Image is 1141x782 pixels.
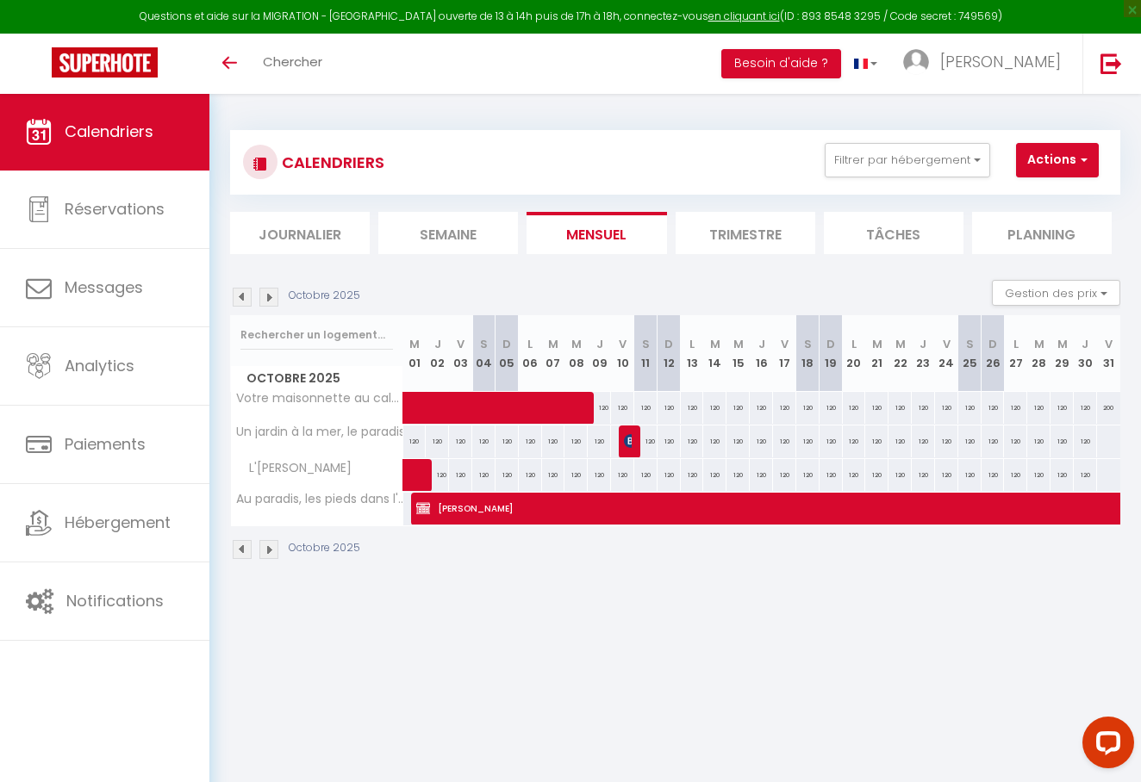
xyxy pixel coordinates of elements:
th: 17 [773,315,796,392]
li: Trimestre [676,212,815,254]
abbr: V [781,336,789,352]
abbr: V [1105,336,1113,352]
div: 120 [634,459,658,491]
abbr: D [988,336,997,352]
div: 120 [449,425,472,457]
li: Semaine [378,212,518,254]
div: 120 [588,425,611,457]
th: 14 [703,315,726,392]
div: 120 [843,425,866,457]
li: Planning [972,212,1112,254]
th: 07 [542,315,565,392]
span: Paiements [65,433,146,455]
div: 120 [403,425,427,457]
th: 10 [611,315,634,392]
div: 120 [496,425,519,457]
div: 120 [820,425,843,457]
abbr: M [733,336,744,352]
abbr: J [758,336,765,352]
div: 120 [1074,459,1097,491]
div: 120 [820,392,843,424]
span: Un jardin à la mer, le paradis [234,425,405,438]
iframe: LiveChat chat widget [1069,710,1141,782]
div: 120 [750,425,773,457]
span: Messages [65,276,143,298]
abbr: M [872,336,882,352]
div: 120 [865,425,888,457]
div: 120 [564,425,588,457]
th: 22 [888,315,912,392]
h3: CALENDRIERS [277,143,384,182]
th: 27 [1004,315,1027,392]
div: 120 [773,459,796,491]
div: 120 [865,392,888,424]
p: Octobre 2025 [289,540,360,556]
th: 04 [472,315,496,392]
div: 120 [935,425,958,457]
span: canavese clément [624,425,632,457]
abbr: D [664,336,673,352]
abbr: M [1034,336,1044,352]
th: 09 [588,315,611,392]
a: ... [PERSON_NAME] [890,34,1082,94]
th: 02 [426,315,449,392]
th: 01 [403,315,427,392]
span: Au paradis, les pieds dans l'eau [234,493,406,506]
span: Hébergement [65,512,171,533]
span: Notifications [66,590,164,611]
abbr: M [895,336,906,352]
div: 120 [888,392,912,424]
span: Votre maisonnette au calme à la mer [234,392,406,405]
th: 12 [658,315,681,392]
abbr: J [596,336,603,352]
div: 120 [888,425,912,457]
span: Octobre 2025 [231,366,402,391]
img: logout [1100,53,1122,74]
div: 120 [449,459,472,491]
th: 28 [1027,315,1051,392]
a: en cliquant ici [708,9,780,23]
abbr: S [642,336,650,352]
div: 120 [1004,425,1027,457]
abbr: M [571,336,582,352]
div: 120 [542,425,565,457]
div: 120 [726,459,750,491]
th: 25 [958,315,982,392]
div: 120 [958,425,982,457]
th: 31 [1097,315,1120,392]
div: 120 [843,392,866,424]
div: 120 [982,459,1005,491]
abbr: V [943,336,951,352]
span: Calendriers [65,121,153,142]
abbr: M [548,336,558,352]
abbr: J [920,336,926,352]
div: 120 [588,459,611,491]
th: 19 [820,315,843,392]
button: Filtrer par hébergement [825,143,990,177]
div: 120 [1027,392,1051,424]
abbr: S [804,336,812,352]
div: 120 [703,425,726,457]
th: 16 [750,315,773,392]
div: 120 [982,425,1005,457]
abbr: J [434,336,441,352]
th: 18 [796,315,820,392]
th: 08 [564,315,588,392]
div: 120 [681,425,704,457]
abbr: S [480,336,488,352]
div: 120 [726,392,750,424]
img: ... [903,49,929,75]
a: Chercher [250,34,335,94]
div: 120 [658,459,681,491]
th: 03 [449,315,472,392]
div: 120 [750,392,773,424]
div: 120 [496,459,519,491]
th: 23 [912,315,935,392]
li: Tâches [824,212,963,254]
div: 120 [703,459,726,491]
abbr: L [1013,336,1019,352]
th: 05 [496,315,519,392]
div: 120 [912,459,935,491]
th: 20 [843,315,866,392]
